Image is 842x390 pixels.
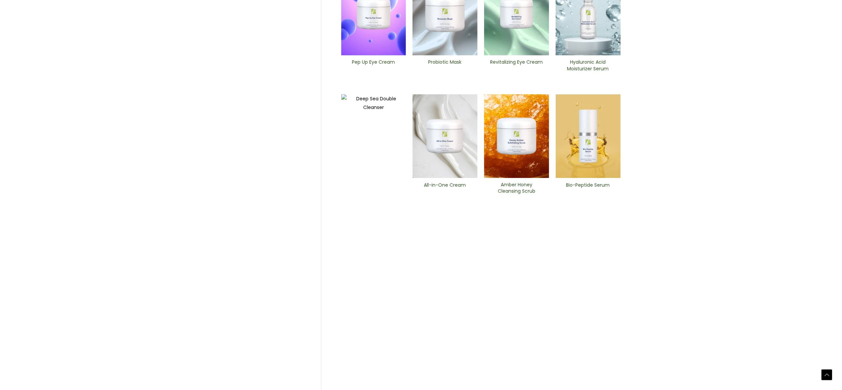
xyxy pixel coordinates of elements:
h2: Bio-Peptide ​Serum [561,182,615,195]
h2: All-in-One ​Cream [418,182,472,195]
a: Amber Honey Cleansing Scrub [490,182,543,197]
a: All-in-One ​Cream [418,182,472,197]
h2: Hyaluronic Acid Moisturizer Serum [561,59,615,72]
a: Hyaluronic Acid Moisturizer Serum [561,59,615,74]
img: Bio-Peptide ​Serum [556,94,621,178]
img: Amber Honey Cleansing Scrub [484,94,549,178]
h2: Amber Honey Cleansing Scrub [490,182,543,194]
img: All In One Cream [413,94,477,178]
a: Bio-Peptide ​Serum [561,182,615,197]
a: Pep Up Eye Cream [347,59,400,74]
h2: Probiotic Mask [418,59,472,72]
a: Probiotic Mask [418,59,472,74]
h2: Pep Up Eye Cream [347,59,400,72]
h2: Revitalizing ​Eye Cream [490,59,543,72]
a: Revitalizing ​Eye Cream [490,59,543,74]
